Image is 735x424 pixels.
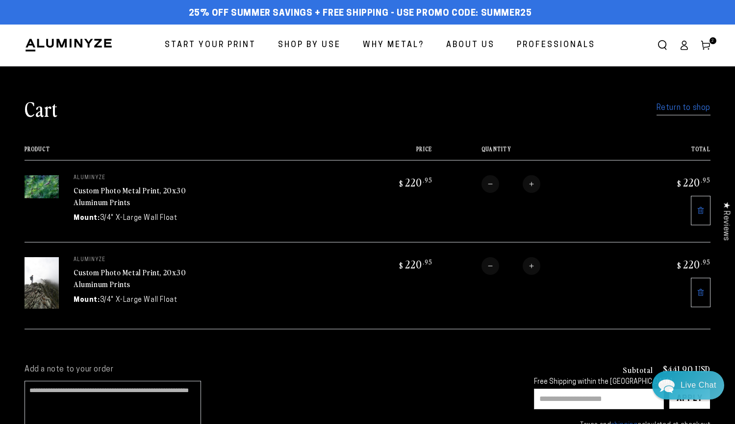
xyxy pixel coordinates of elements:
[74,257,221,263] p: aluminyze
[677,261,682,270] span: $
[534,378,710,387] div: Free Shipping within the [GEOGRAPHIC_DATA]
[399,261,404,270] span: $
[509,32,603,58] a: Professionals
[74,266,186,290] a: Custom Photo Metal Print, 20x30 Aluminum Prints
[716,194,735,248] div: Click to open Judge.me floating reviews tab
[623,366,653,373] h3: Subtotal
[74,213,100,223] dt: Mount:
[25,365,514,375] label: Add a note to your order
[657,101,710,115] a: Return to shop
[25,146,345,160] th: Product
[701,176,710,184] sup: .95
[74,295,100,305] dt: Mount:
[355,32,431,58] a: Why Metal?
[652,34,673,56] summary: Search our site
[25,38,113,53] img: Aluminyze
[165,38,256,53] span: Start Your Print
[25,96,58,121] h1: Cart
[399,179,404,188] span: $
[100,213,177,223] dd: 3/4" X-Large Wall Float
[363,38,424,53] span: Why Metal?
[157,32,263,58] a: Start Your Print
[623,146,710,160] th: Total
[189,8,532,19] span: 25% off Summer Savings + Free Shipping - Use Promo Code: SUMMER25
[517,38,595,53] span: Professionals
[398,175,432,189] bdi: 220
[652,371,724,399] div: Chat widget toggle
[74,185,186,208] a: Custom Photo Metal Print, 20x30 Aluminum Prints
[446,38,495,53] span: About Us
[271,32,348,58] a: Shop By Use
[25,175,59,198] img: 20"x30" Rectangle White Matte Aluminyzed Photo
[681,371,716,399] div: Contact Us Directly
[423,176,432,184] sup: .95
[499,257,523,275] input: Quantity for Custom Photo Metal Print, 20x30 Aluminum Prints
[439,32,502,58] a: About Us
[676,257,710,271] bdi: 220
[711,37,714,44] span: 2
[677,179,682,188] span: $
[278,38,341,53] span: Shop By Use
[423,258,432,266] sup: .95
[25,257,59,309] img: 20"x30" Rectangle White Matte Aluminyzed Photo
[691,278,710,307] a: Remove 20"x30" Rectangle White Matte Aluminyzed Photo
[398,257,432,271] bdi: 220
[691,196,710,225] a: Remove 20"x30" Rectangle White Matte Aluminyzed Photo
[74,175,221,181] p: aluminyze
[701,258,710,266] sup: .95
[345,146,432,160] th: Price
[663,365,710,373] p: $441.90 USD
[432,146,623,160] th: Quantity
[100,295,177,305] dd: 3/4" X-Large Wall Float
[676,175,710,189] bdi: 220
[499,175,523,193] input: Quantity for Custom Photo Metal Print, 20x30 Aluminum Prints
